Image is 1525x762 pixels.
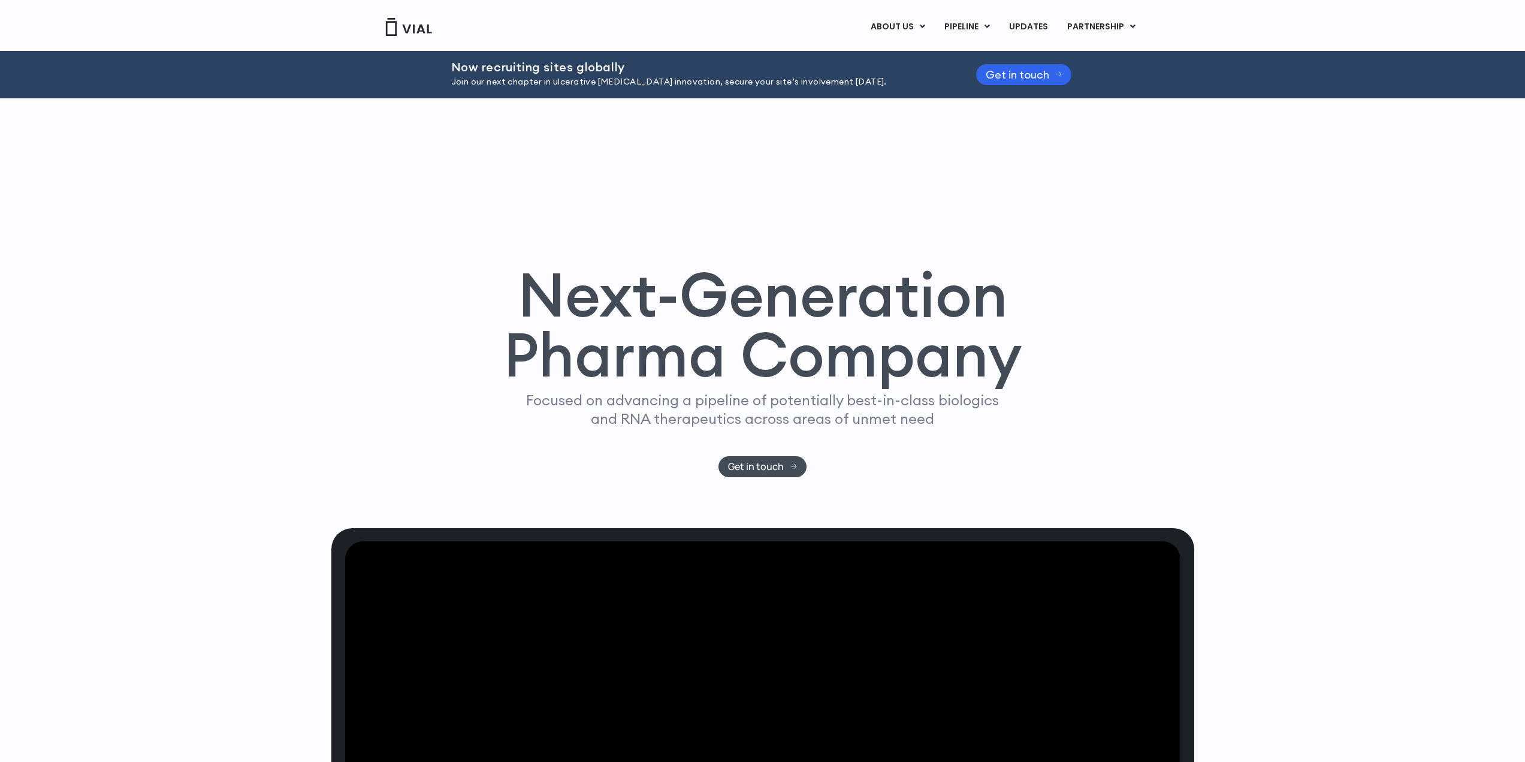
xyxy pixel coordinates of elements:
[986,70,1049,79] span: Get in touch
[728,462,784,471] span: Get in touch
[451,61,946,74] h2: Now recruiting sites globally
[521,391,1004,428] p: Focused on advancing a pipeline of potentially best-in-class biologics and RNA therapeutics acros...
[451,76,946,89] p: Join our next chapter in ulcerative [MEDICAL_DATA] innovation, secure your site’s involvement [DA...
[976,64,1072,85] a: Get in touch
[385,18,433,36] img: Vial Logo
[718,456,807,477] a: Get in touch
[999,17,1057,37] a: UPDATES
[861,17,934,37] a: ABOUT USMenu Toggle
[503,264,1022,385] h1: Next-Generation Pharma Company
[935,17,999,37] a: PIPELINEMenu Toggle
[1058,17,1145,37] a: PARTNERSHIPMenu Toggle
